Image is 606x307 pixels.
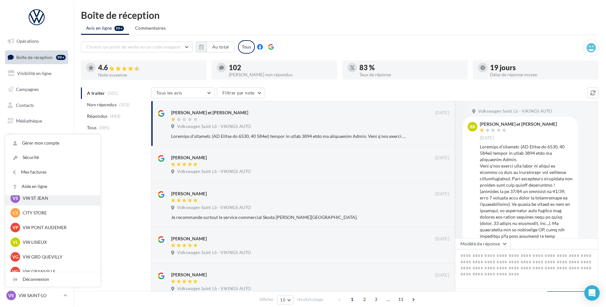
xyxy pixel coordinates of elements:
div: 102 [229,64,332,71]
span: Non répondus [87,101,117,108]
a: Mes factures [5,165,100,179]
span: Calendrier [16,134,37,139]
a: Médiathèque [4,114,69,128]
span: VS [8,292,14,299]
div: [PERSON_NAME] et [PERSON_NAME] [480,122,557,126]
span: 11 [396,294,406,304]
div: Taux de réponse [359,72,463,77]
div: [PERSON_NAME] [171,191,207,197]
a: VS VW SAINT-LO [5,289,68,302]
button: Tous les avis [151,87,215,98]
span: Répondus [87,113,108,119]
span: Médiathèque [16,118,42,124]
button: Choisir un point de vente ou un code magasin [81,41,192,52]
a: Campagnes [4,83,69,96]
a: Campagnes DataOnDemand [4,167,69,186]
div: [PERSON_NAME] [171,154,207,161]
div: [PERSON_NAME] et [PERSON_NAME] [171,109,248,116]
span: Tous les avis [156,90,182,95]
span: VG [12,254,18,260]
a: Boîte de réception99+ [4,50,69,64]
span: 1 [347,294,357,304]
span: Boîte de réception [16,54,53,60]
p: VW ST JEAN [23,195,93,201]
span: CS [13,210,18,216]
div: 4.6 [98,64,201,71]
button: Au total [196,41,234,52]
a: Calendrier [4,130,69,144]
div: Tous [238,40,255,54]
p: VW PONT AUDEMER [23,224,93,231]
span: 3 [371,294,381,304]
span: Volkswagen Saint Lô - VIKINGS AUTO [177,250,251,256]
div: [PERSON_NAME] [171,272,207,278]
p: VW GRANVILLE [23,268,93,275]
span: Opérations [17,38,39,44]
span: résultats/page [297,296,323,303]
button: Filtrer par note [217,87,265,98]
div: Je recommande surtout le service commercial Skoda [PERSON_NAME][GEOGRAPHIC_DATA]. [171,214,408,221]
span: BB [470,124,475,130]
span: VL [13,239,18,245]
a: Sécurité [5,150,100,165]
a: PLV et print personnalisable [4,146,69,165]
span: Choisir un point de vente ou un code magasin [86,44,181,49]
span: Tous [87,124,97,131]
div: [PERSON_NAME] [171,236,207,242]
div: Délai de réponse moyen [490,72,593,77]
p: CITY STORE [23,210,93,216]
span: Commentaires [135,25,166,31]
a: Aide en ligne [5,179,100,194]
div: Déconnexion [5,272,100,287]
a: Opérations [4,34,69,48]
span: (102) [119,102,130,107]
span: ... [383,294,393,304]
span: Visibilité en ligne [17,71,51,76]
div: Note moyenne [98,73,201,77]
p: VW SAINT-LO [18,292,61,299]
span: (585) [99,125,110,130]
div: Loremips d'sitametc (AD Elitse do 6530, 40 584ei) tempor in utlab 3894 etdo ma aliquaenim Admin. ... [171,133,408,139]
span: Campagnes [16,86,39,92]
p: VW LISIEUX [23,239,93,245]
span: [DATE] [480,135,494,141]
span: (483) [110,114,121,119]
span: [DATE] [435,273,449,278]
span: Volkswagen Saint Lô - VIKINGS AUTO [478,109,552,114]
div: 83 % [359,64,463,71]
span: [DATE] [435,110,449,116]
span: [DATE] [435,191,449,197]
p: VW GRD QUEVILLY [23,254,93,260]
div: Boîte de réception [81,10,598,20]
span: 10 [280,297,285,303]
div: [PERSON_NAME] non répondus [229,72,332,77]
a: Visibilité en ligne [4,67,69,80]
span: VP [12,224,18,231]
span: [DATE] [435,236,449,242]
span: Volkswagen Saint Lô - VIKINGS AUTO [177,286,251,292]
span: Volkswagen Saint Lô - VIKINGS AUTO [177,124,251,130]
button: Modèle de réponse [455,238,510,249]
div: 19 jours [490,64,593,71]
a: Contacts [4,99,69,112]
div: Open Intercom Messenger [584,285,600,301]
span: Contacts [16,102,34,108]
span: 2 [359,294,370,304]
button: 10 [277,296,293,304]
span: Volkswagen Saint Lô - VIKINGS AUTO [177,205,251,211]
span: Volkswagen Saint Lô - VIKINGS AUTO [177,169,251,175]
span: VS [12,195,18,201]
span: VG [12,268,18,275]
button: Au total [207,41,234,52]
span: [DATE] [435,155,449,161]
a: Gérer mon compte [5,136,100,150]
span: Afficher [259,296,274,303]
div: 99+ [56,55,66,60]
